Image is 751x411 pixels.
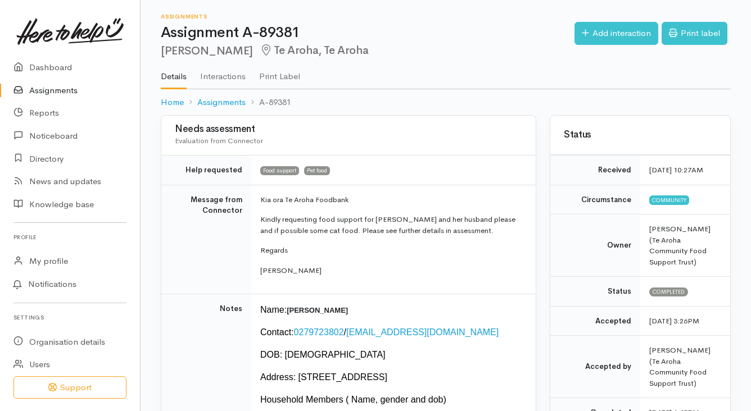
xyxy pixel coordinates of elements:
h6: Profile [13,230,126,245]
h2: [PERSON_NAME] [161,44,574,57]
h6: Assignments [161,13,574,20]
p: Kindly requesting food support for [PERSON_NAME] and her husband please and if possible some cat ... [260,214,522,236]
span: Pet food [304,166,330,175]
span: Food support [260,166,299,175]
a: Assignments [197,96,246,109]
td: Circumstance [550,185,640,214]
td: Status [550,277,640,307]
p: Regards [260,245,522,256]
td: Help requested [161,156,251,185]
h1: Assignment A-89381 [161,25,574,41]
span: Community [649,195,689,204]
a: Add interaction [574,22,658,45]
p: [PERSON_NAME] [260,265,522,276]
td: Received [550,156,640,185]
p: Kia ora Te Aroha Foodbank [260,194,522,205]
a: [EMAIL_ADDRESS][DOMAIN_NAME] [346,327,499,337]
a: Interactions [200,57,246,88]
td: [PERSON_NAME] (Te Aroha Community Food Support Trust) [640,336,730,398]
h6: Settings [13,310,126,325]
td: Accepted by [550,336,640,398]
nav: breadcrumb [161,89,731,116]
time: [DATE] 10:27AM [649,165,703,175]
time: [DATE] 3:26PM [649,316,699,326]
h3: Needs assessment [175,124,522,135]
a: Print label [662,22,727,45]
div: Contact: / [260,326,522,339]
a: Home [161,96,184,109]
span: [PERSON_NAME] (Te Aroha Community Food Support Trust) [649,224,711,267]
div: Household Members ( Name, gender and dob) [260,393,522,407]
span: Completed [649,287,688,296]
span: [PERSON_NAME] [287,306,348,314]
div: Name: [260,303,522,317]
div: Address: [STREET_ADDRESS] [260,371,522,384]
a: Details [161,57,187,89]
a: Print Label [259,57,300,88]
td: Owner [550,214,640,277]
div: DOB: [DEMOGRAPHIC_DATA] [260,348,522,362]
h3: Status [564,130,717,140]
td: Accepted [550,306,640,336]
td: Message from Connector [161,185,251,294]
span: Te Aroha, Te Aroha [260,43,368,57]
a: 0279723802 [294,327,344,337]
li: A-89381 [246,96,291,109]
button: Support [13,376,126,399]
span: Evaluation from Connector [175,136,263,145]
